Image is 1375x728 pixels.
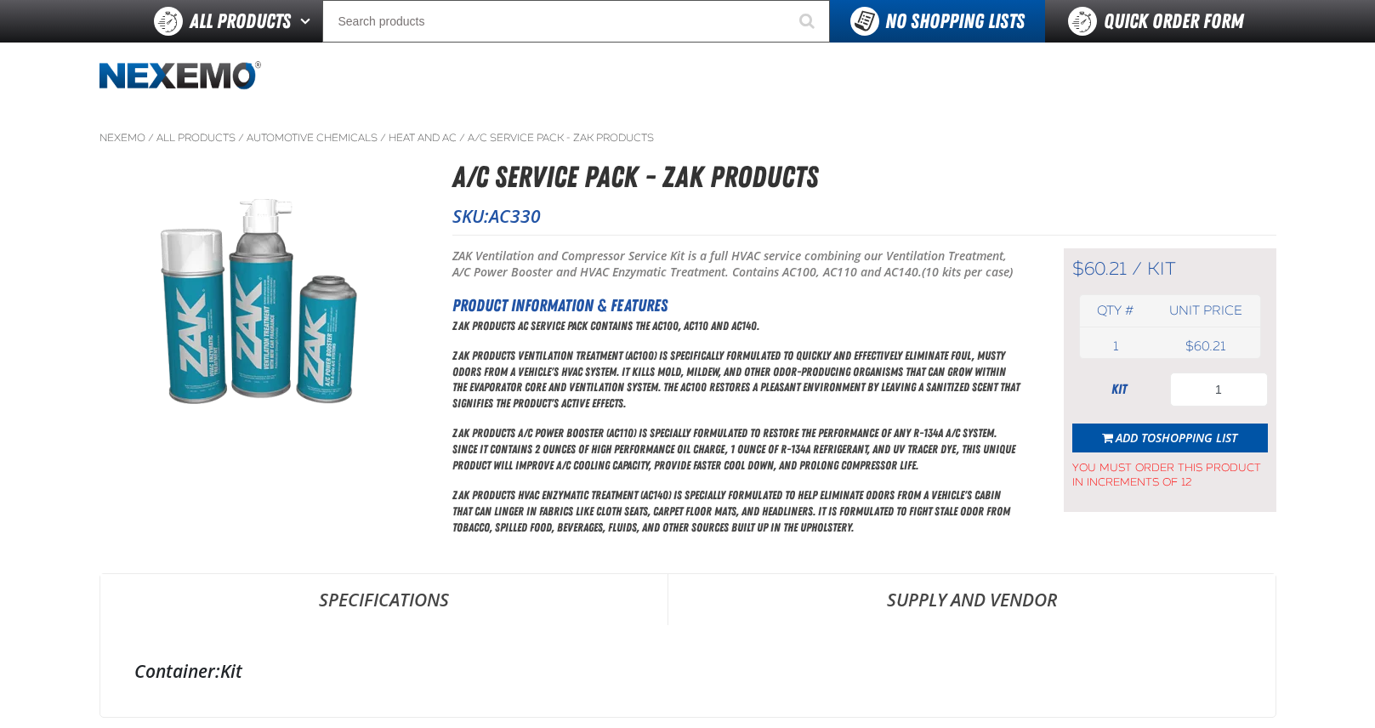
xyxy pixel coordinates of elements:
[1151,334,1259,358] td: $60.21
[1132,258,1142,280] span: /
[380,131,386,145] span: /
[1113,338,1118,354] span: 1
[1116,429,1237,446] span: Add to
[885,9,1025,33] span: No Shopping Lists
[1072,258,1127,280] span: $60.21
[247,131,378,145] a: Automotive Chemicals
[452,248,1021,281] p: ZAK Ventilation and Compressor Service Kit is a full HVAC service combining our Ventilation Treat...
[1147,258,1176,280] span: kit
[452,348,1021,412] p: ZAK Products Ventilation Treatment (AC100) is specifically formulated to quickly and effectively ...
[99,131,1276,145] nav: Breadcrumbs
[148,131,154,145] span: /
[668,574,1276,625] a: Supply and Vendor
[452,487,1021,536] p: ZAK Products HVAC Enzymatic Treatment (AC140) is specially formulated to help eliminate odors fro...
[1170,373,1268,407] input: Product Quantity
[389,131,457,145] a: Heat and AC
[134,659,220,683] label: Container:
[468,131,654,145] a: A/C Service Pack - ZAK Products
[1072,380,1166,399] div: kit
[100,190,422,438] img: A/C Service Pack - ZAK Products
[459,131,465,145] span: /
[452,318,1021,334] p: ZAK Products AC Service Pack contains the AC100, AC110 and AC140.
[452,204,1276,228] p: SKU:
[134,659,1241,683] div: Kit
[99,131,145,145] a: Nexemo
[452,155,1276,200] h1: A/C Service Pack - ZAK Products
[452,293,1021,318] h2: Product Information & Features
[99,61,261,91] img: Nexemo logo
[99,61,261,91] a: Home
[452,425,1021,474] p: ZAK Products A/C Power Booster (AC110) is specially formulated to restore the performance of any ...
[238,131,244,145] span: /
[1072,424,1268,452] button: Add toShopping List
[489,204,541,228] span: AC330
[1151,295,1259,327] th: Unit price
[1072,452,1268,490] span: You must order this product in increments of 12
[190,6,291,37] span: All Products
[1080,295,1152,327] th: Qty #
[156,131,236,145] a: All Products
[1156,429,1237,446] span: Shopping List
[100,574,668,625] a: Specifications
